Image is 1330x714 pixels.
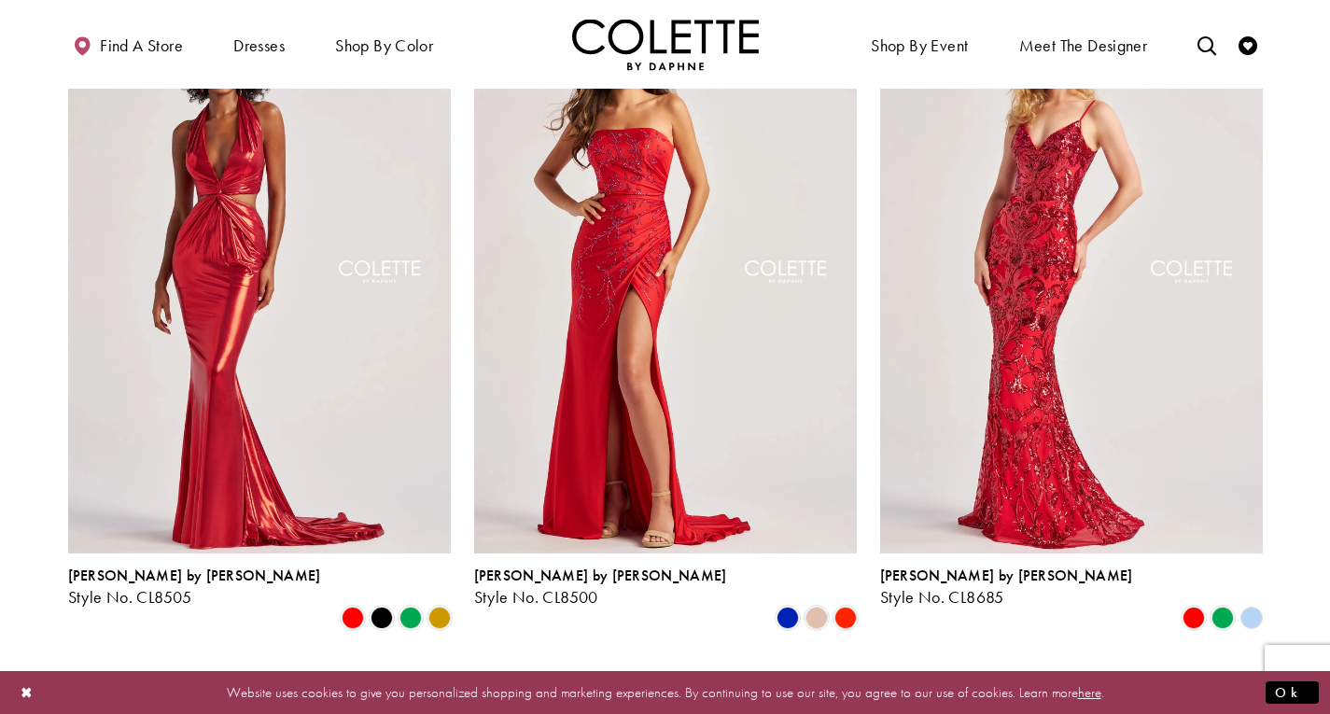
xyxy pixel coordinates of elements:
[229,19,289,70] span: Dresses
[880,567,1133,607] div: Colette by Daphne Style No. CL8685
[866,19,973,70] span: Shop By Event
[871,36,968,55] span: Shop By Event
[880,586,1004,608] span: Style No. CL8685
[474,567,727,607] div: Colette by Daphne Style No. CL8500
[428,607,451,629] i: Gold
[474,566,727,585] span: [PERSON_NAME] by [PERSON_NAME]
[134,679,1196,705] p: Website uses cookies to give you personalized shopping and marketing experiences. By continuing t...
[572,19,759,70] a: Visit Home Page
[330,19,438,70] span: Shop by color
[1193,19,1221,70] a: Toggle search
[1078,682,1101,701] a: here
[233,36,285,55] span: Dresses
[777,607,799,629] i: Royal Blue
[1234,19,1262,70] a: Check Wishlist
[68,586,192,608] span: Style No. CL8505
[342,607,364,629] i: Red
[68,19,188,70] a: Find a store
[1019,36,1148,55] span: Meet the designer
[68,567,321,607] div: Colette by Daphne Style No. CL8505
[1015,19,1153,70] a: Meet the designer
[474,586,598,608] span: Style No. CL8500
[1266,680,1319,704] button: Submit Dialog
[834,607,857,629] i: Scarlet
[371,607,393,629] i: Black
[572,19,759,70] img: Colette by Daphne
[1240,607,1263,629] i: Periwinkle
[68,566,321,585] span: [PERSON_NAME] by [PERSON_NAME]
[11,676,43,708] button: Close Dialog
[100,36,183,55] span: Find a store
[335,36,433,55] span: Shop by color
[805,607,828,629] i: Champagne
[880,566,1133,585] span: [PERSON_NAME] by [PERSON_NAME]
[1183,607,1205,629] i: Red
[399,607,422,629] i: Emerald
[1211,607,1234,629] i: Emerald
